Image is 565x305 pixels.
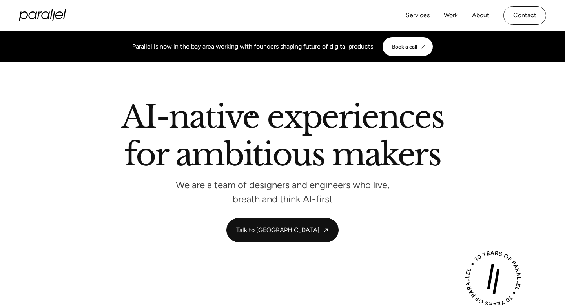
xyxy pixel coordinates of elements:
div: Parallel is now in the bay area working with founders shaping future of digital products [132,42,373,51]
div: Book a call [392,44,417,50]
a: home [19,9,66,21]
a: Services [406,10,430,21]
img: CTA arrow image [420,44,426,50]
a: About [472,10,489,21]
h2: AI-native experiences for ambitious makers [59,102,506,173]
p: We are a team of designers and engineers who live, breath and think AI-first [165,182,400,202]
a: Book a call [383,37,433,56]
a: Work [444,10,458,21]
a: Contact [503,6,546,25]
